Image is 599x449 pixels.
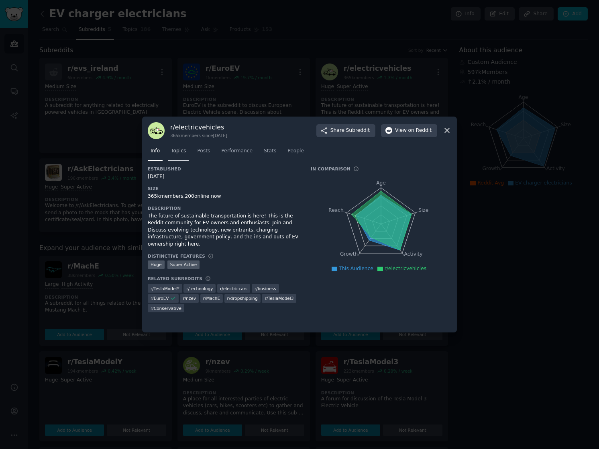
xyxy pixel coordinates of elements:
[168,145,189,161] a: Topics
[186,286,213,291] span: r/ technology
[151,286,179,291] span: r/ TeslaModelY
[151,295,169,301] span: r/ EuroEV
[339,266,373,271] span: This Audience
[418,207,428,213] tspan: Size
[265,295,293,301] span: r/ TeslaModel3
[171,148,186,155] span: Topics
[395,127,432,134] span: View
[148,260,165,269] div: Huge
[316,124,375,137] button: ShareSubreddit
[151,148,160,155] span: Info
[167,260,200,269] div: Super Active
[227,295,258,301] span: r/ dropshipping
[148,173,299,180] div: [DATE]
[148,193,299,200] div: 365k members, 200 online now
[148,276,202,281] h3: Related Subreddits
[328,207,344,213] tspan: Reach
[346,127,370,134] span: Subreddit
[311,166,350,172] h3: In Comparison
[264,148,276,155] span: Stats
[148,145,163,161] a: Info
[381,124,437,137] button: Viewon Reddit
[340,251,358,257] tspan: Growth
[404,251,423,257] tspan: Activity
[203,295,220,301] span: r/ MachE
[376,180,386,186] tspan: Age
[218,145,255,161] a: Performance
[148,122,165,139] img: electricvehicles
[197,148,210,155] span: Posts
[385,266,426,271] span: r/electricvehicles
[408,127,432,134] span: on Reddit
[285,145,307,161] a: People
[261,145,279,161] a: Stats
[287,148,304,155] span: People
[221,148,253,155] span: Performance
[255,286,276,291] span: r/ business
[148,166,299,172] h3: Established
[151,305,181,311] span: r/ Conservative
[194,145,213,161] a: Posts
[170,133,227,138] div: 365k members since [DATE]
[148,186,299,191] h3: Size
[330,127,370,134] span: Share
[148,205,299,211] h3: Description
[148,213,299,248] div: The future of sustainable transportation is here! This is the Reddit community for EV owners and ...
[148,253,205,259] h3: Distinctive Features
[220,286,248,291] span: r/ electriccars
[170,123,227,131] h3: r/ electricvehicles
[183,295,196,301] span: r/ nzev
